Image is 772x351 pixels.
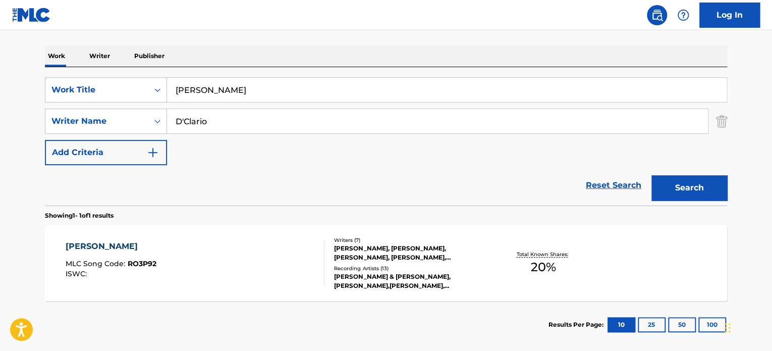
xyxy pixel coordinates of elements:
[334,265,486,272] div: Recording Artists ( 13 )
[66,240,156,253] div: [PERSON_NAME]
[548,320,606,329] p: Results Per Page:
[608,317,635,332] button: 10
[677,9,689,21] img: help
[699,3,760,28] a: Log In
[45,140,167,165] button: Add Criteria
[531,258,556,276] span: 20 %
[647,5,667,25] a: Public Search
[45,45,68,67] p: Work
[716,109,727,134] img: Delete Criterion
[86,45,113,67] p: Writer
[516,250,570,258] p: Total Known Shares:
[45,77,727,206] form: Search Form
[12,8,51,22] img: MLC Logo
[725,313,731,343] div: Drag
[334,244,486,262] div: [PERSON_NAME], [PERSON_NAME], [PERSON_NAME], [PERSON_NAME], [PERSON_NAME] [PERSON_NAME], [PERSON_...
[638,317,666,332] button: 25
[722,303,772,351] iframe: Chat Widget
[147,146,159,159] img: 9d2ae6d4665cec9f34b9.svg
[131,45,168,67] p: Publisher
[651,175,727,200] button: Search
[51,115,142,127] div: Writer Name
[66,259,128,268] span: MLC Song Code :
[581,174,646,196] a: Reset Search
[651,9,663,21] img: search
[45,225,727,301] a: [PERSON_NAME]MLC Song Code:RO3P92ISWC:Writers (7)[PERSON_NAME], [PERSON_NAME], [PERSON_NAME], [PE...
[51,84,142,96] div: Work Title
[673,5,693,25] div: Help
[45,211,114,220] p: Showing 1 - 1 of 1 results
[128,259,156,268] span: RO3P92
[66,269,89,278] span: ISWC :
[334,236,486,244] div: Writers ( 7 )
[334,272,486,290] div: [PERSON_NAME] & [PERSON_NAME], [PERSON_NAME],[PERSON_NAME], [PERSON_NAME]|[PERSON_NAME], [PERSON_...
[698,317,726,332] button: 100
[668,317,696,332] button: 50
